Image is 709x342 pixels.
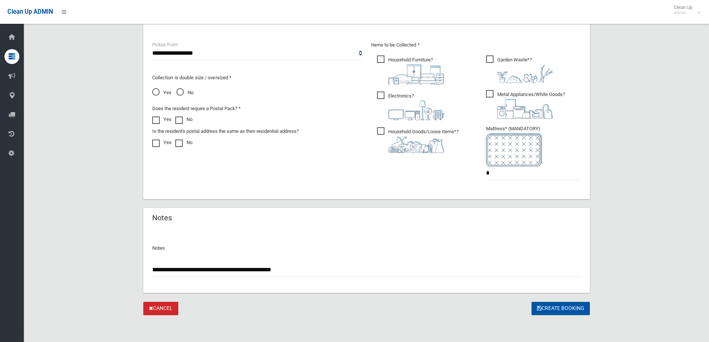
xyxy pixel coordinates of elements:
label: Is the resident's postal address the same as their residential address? [152,127,299,136]
img: 394712a680b73dbc3d2a6a3a7ffe5a07.png [388,100,444,120]
i: ? [388,129,459,153]
label: No [175,115,192,124]
i: ? [497,57,553,83]
span: No [176,88,194,97]
span: Clean Up ADMIN [7,8,53,15]
img: e7408bece873d2c1783593a074e5cb2f.png [486,133,542,166]
i: ? [388,93,444,120]
img: 36c1b0289cb1767239cdd3de9e694f19.png [497,99,553,119]
label: No [175,138,192,147]
span: Metal Appliances/White Goods [486,90,565,119]
button: Create Booking [531,302,590,316]
span: Yes [152,88,172,97]
img: aa9efdbe659d29b613fca23ba79d85cb.png [388,64,444,84]
i: ? [388,57,444,84]
span: Electronics [377,92,444,120]
small: Admin [674,10,692,16]
span: Clean Up [670,4,700,16]
i: ? [497,92,565,119]
img: b13cc3517677393f34c0a387616ef184.png [388,136,444,153]
label: Does the resident require a Postal Pack? * [152,104,241,113]
img: 4fd8a5c772b2c999c83690221e5242e0.png [497,64,553,83]
p: Collection is double size / oversized * [152,73,362,82]
span: Household Goods/Loose Items* [377,127,459,153]
label: Yes [152,115,172,124]
header: Notes [143,211,181,225]
p: Notes [152,244,581,253]
p: Items to be Collected * [371,41,581,49]
span: Mattress* (MANDATORY) [486,126,581,166]
span: Household Furniture [377,55,444,84]
span: Garden Waste* [486,55,553,83]
a: Cancel [143,302,178,316]
label: Yes [152,138,172,147]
